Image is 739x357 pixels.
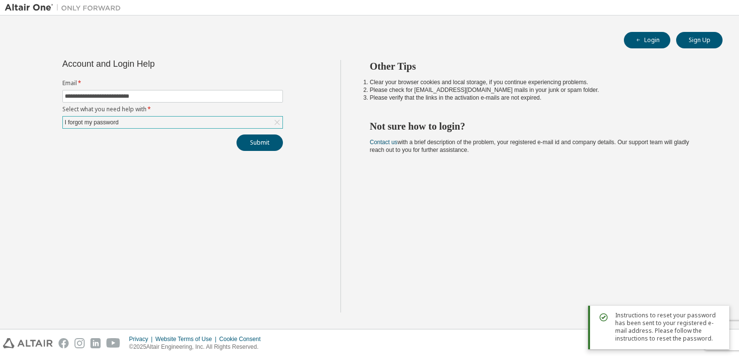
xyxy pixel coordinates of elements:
img: linkedin.svg [90,338,101,348]
button: Submit [236,134,283,151]
img: altair_logo.svg [3,338,53,348]
h2: Other Tips [370,60,706,73]
button: Sign Up [676,32,723,48]
span: with a brief description of the problem, your registered e-mail id and company details. Our suppo... [370,139,689,153]
label: Email [62,79,283,87]
div: Website Terms of Use [155,335,219,343]
img: instagram.svg [74,338,85,348]
li: Please verify that the links in the activation e-mails are not expired. [370,94,706,102]
div: I forgot my password [63,117,120,128]
div: Privacy [129,335,155,343]
span: Instructions to reset your password has been sent to your registered e-mail address. Please follo... [615,312,722,342]
img: youtube.svg [106,338,120,348]
li: Please check for [EMAIL_ADDRESS][DOMAIN_NAME] mails in your junk or spam folder. [370,86,706,94]
div: Account and Login Help [62,60,239,68]
a: Contact us [370,139,398,146]
img: facebook.svg [59,338,69,348]
li: Clear your browser cookies and local storage, if you continue experiencing problems. [370,78,706,86]
h2: Not sure how to login? [370,120,706,133]
button: Login [624,32,670,48]
img: Altair One [5,3,126,13]
p: © 2025 Altair Engineering, Inc. All Rights Reserved. [129,343,266,351]
div: Cookie Consent [219,335,266,343]
div: I forgot my password [63,117,282,128]
label: Select what you need help with [62,105,283,113]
